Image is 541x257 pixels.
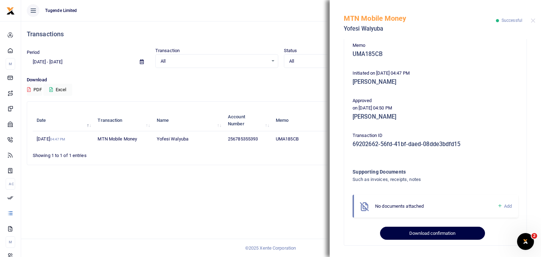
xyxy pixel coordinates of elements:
[98,136,137,142] span: MTN Mobile Money
[50,137,66,141] small: 04:47 PM
[517,233,534,250] iframe: Intercom live chat
[228,136,258,142] span: 256785355393
[497,202,512,210] a: Add
[504,203,512,209] span: Add
[276,136,299,142] span: UMA185CB
[33,109,94,131] th: Date: activate to sort column descending
[33,148,237,159] div: Showing 1 to 1 of 1 entries
[531,18,535,23] button: Close
[353,79,518,86] h5: [PERSON_NAME]
[224,109,272,131] th: Account Number: activate to sort column ascending
[157,136,188,142] span: Yofesi Walyuba
[6,178,15,190] li: Ac
[6,8,15,13] a: logo-small logo-large logo-large
[6,58,15,70] li: M
[502,18,522,23] span: Successful
[353,97,518,105] p: Approved
[353,42,518,49] p: Memo
[27,84,42,96] button: PDF
[353,51,518,58] h5: UMA185CB
[380,227,485,240] button: Download confirmation
[289,58,397,65] span: All
[161,58,268,65] span: All
[27,56,134,68] input: select period
[353,105,518,112] p: on [DATE] 04:50 PM
[155,47,180,54] label: Transaction
[153,109,224,131] th: Name: activate to sort column ascending
[272,109,368,131] th: Memo: activate to sort column ascending
[531,233,537,239] span: 2
[37,136,65,142] span: [DATE]
[284,47,297,54] label: Status
[353,176,490,183] h4: Such as invoices, receipts, notes
[42,7,80,14] span: Tugende Limited
[94,109,153,131] th: Transaction: activate to sort column ascending
[375,203,424,209] span: No documents attached
[43,84,72,96] button: Excel
[353,168,490,176] h4: Supporting Documents
[344,14,496,23] h5: MTN Mobile Money
[353,70,518,77] p: Initiated on [DATE] 04:47 PM
[27,30,535,38] h4: Transactions
[353,141,518,148] h5: 69202662-56fd-41bf-daed-08dde3bdfd15
[6,236,15,248] li: M
[27,49,40,56] label: Period
[353,132,518,139] p: Transaction ID
[344,25,496,32] h5: Yofesi Walyuba
[6,7,15,15] img: logo-small
[27,76,535,84] p: Download
[353,113,518,120] h5: [PERSON_NAME]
